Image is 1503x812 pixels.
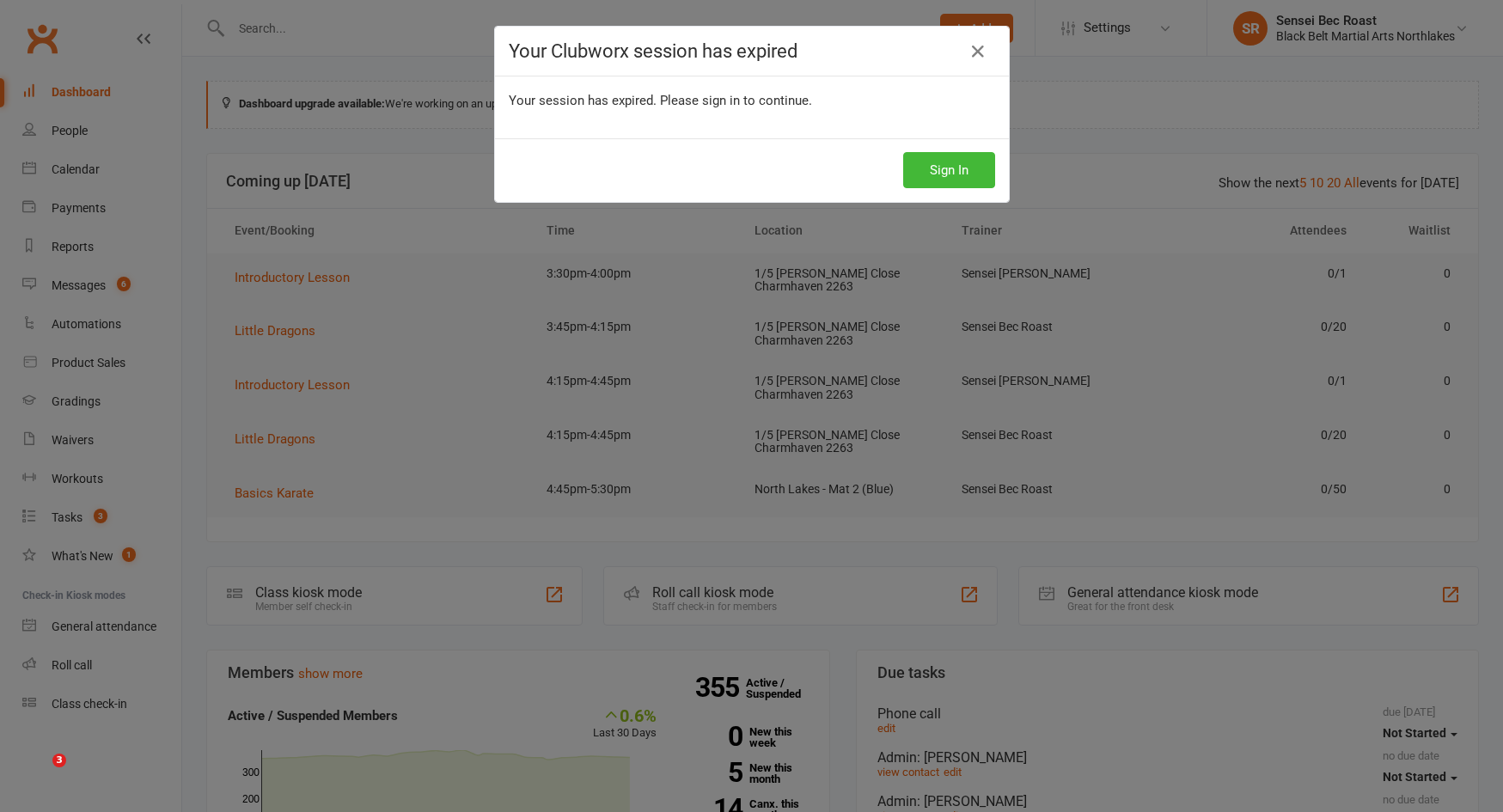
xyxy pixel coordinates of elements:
span: Your session has expired. Please sign in to continue. [509,93,812,108]
a: Close [964,38,992,65]
span: 3 [52,754,66,767]
button: Sign In [903,152,995,188]
h4: Your Clubworx session has expired [509,40,995,62]
iframe: Intercom live chat [17,754,58,795]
